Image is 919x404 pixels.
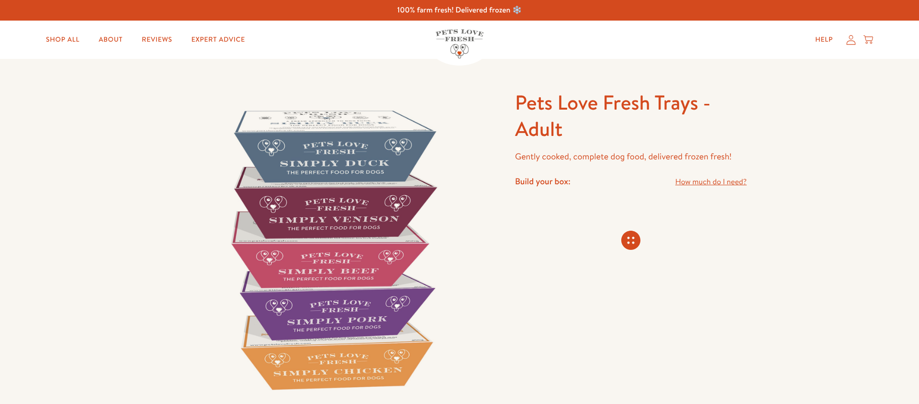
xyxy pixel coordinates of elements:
[184,30,253,49] a: Expert Advice
[515,176,571,187] h4: Build your box:
[515,149,747,164] p: Gently cooked, complete dog food, delivered frozen fresh!
[621,231,640,250] svg: Connecting store
[436,29,483,58] img: Pets Love Fresh
[134,30,179,49] a: Reviews
[515,90,747,142] h1: Pets Love Fresh Trays - Adult
[91,30,130,49] a: About
[675,176,747,189] a: How much do I need?
[38,30,87,49] a: Shop All
[807,30,841,49] a: Help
